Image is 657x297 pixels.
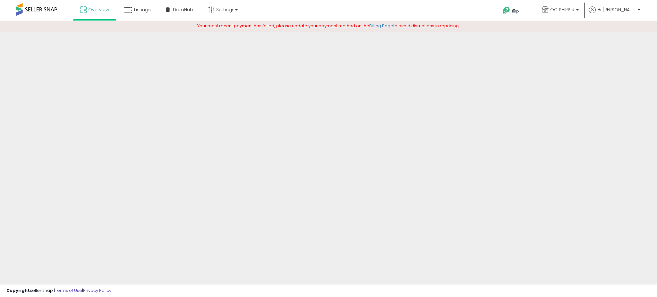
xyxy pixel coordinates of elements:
span: DataHub [173,6,193,13]
span: Overview [88,6,109,13]
span: OC SHIPPIN [550,6,574,13]
span: Hi [PERSON_NAME] [597,6,636,13]
a: Hi [PERSON_NAME] [589,6,640,21]
span: Your most recent payment has failed, please update your payment method on the to avoid disruption... [197,23,460,29]
a: Help [498,2,532,21]
i: Get Help [502,6,510,14]
span: Help [510,8,519,14]
a: Billing Page [369,23,393,29]
span: Listings [134,6,151,13]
